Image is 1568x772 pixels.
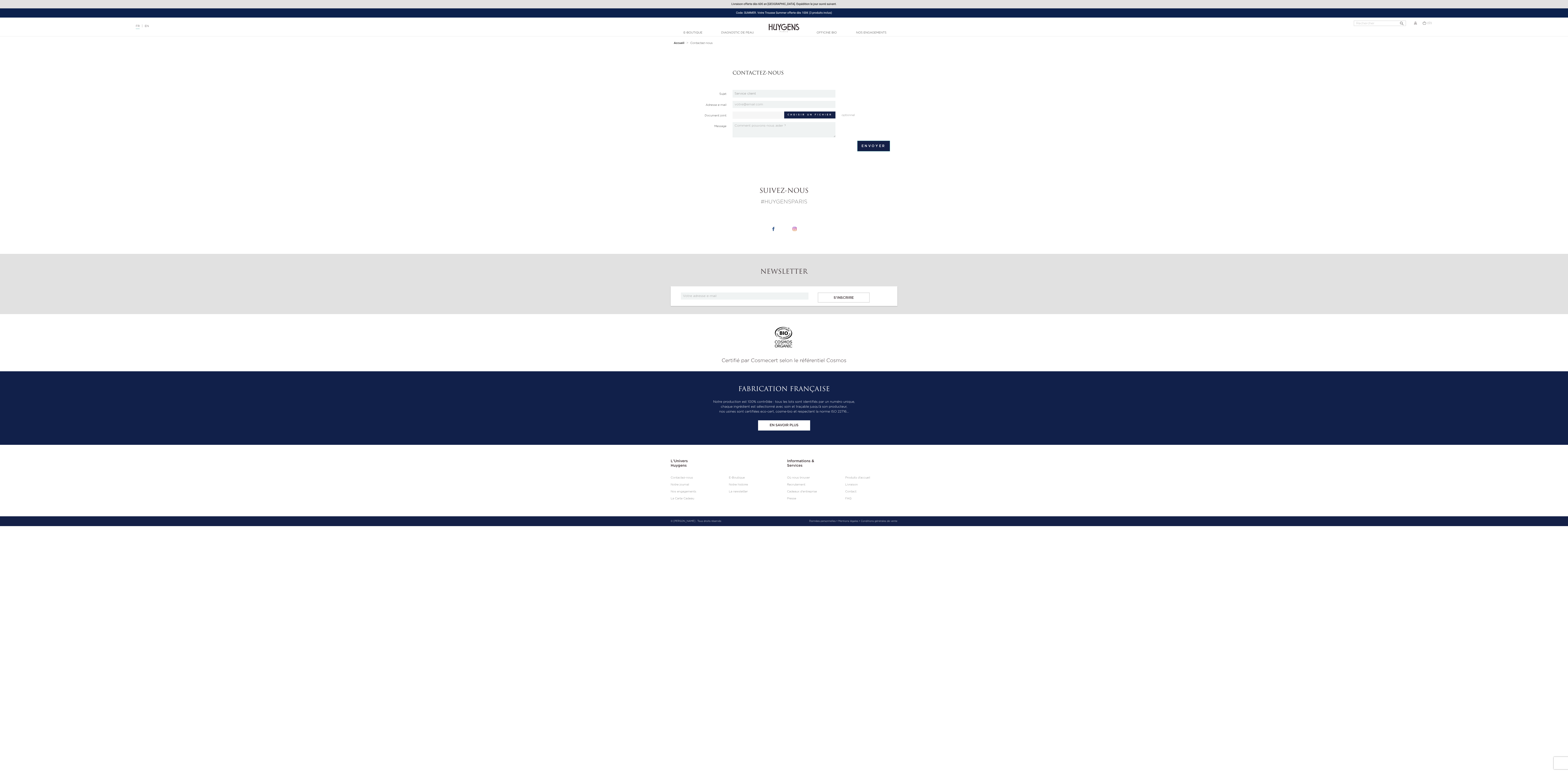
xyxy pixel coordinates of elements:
[1398,19,1405,25] button: 
[861,519,897,523] a: Conditions générales de vente
[674,41,685,45] a: Accueil
[773,327,795,352] img: logo bio cosmos
[1399,20,1404,25] i: 
[838,519,860,523] a: Mentions légales •
[845,490,856,493] a: Contact
[845,483,858,486] a: Livraison
[674,42,684,45] strong: Accueil
[671,409,897,414] p: nos usines sont certifiées eco-cert, cosme-bio et respectent la norme ISO 22716…
[671,268,897,276] h2: Newsletter
[806,31,847,35] a: Officine Bio
[787,459,897,468] h3: Informations & Services
[733,70,890,76] h3: Contactez-nous
[136,25,140,29] a: FR
[671,386,897,393] h2: Fabrication Française
[675,101,729,107] label: Adresse e-mail
[671,187,897,195] h2: Suivez-nous
[134,24,650,29] div: |
[818,292,870,303] input: S'inscrire
[671,497,694,500] a: La Carte Cadeau
[857,141,890,151] input: Envoyer
[845,476,870,479] a: Produits d'accueil
[1427,22,1432,25] span: (0)
[671,399,897,404] p: Notre production est 100% contrôlée : tous les lots sont identifiés par un numéro unique,
[809,519,837,523] a: Données personnelles •
[145,25,149,28] a: EN
[729,490,748,493] a: La newsletter
[681,292,808,300] input: Votre adresse e-mail
[787,490,817,493] a: Cadeaux d'entreprise
[733,101,835,108] input: votre@email.com
[851,31,892,35] a: Nos engagements
[671,519,721,523] p: © [PERSON_NAME] . Tous droits réservés
[793,227,797,231] img: icone instagram
[675,122,729,128] label: Message
[839,112,893,117] span: optionnel
[787,483,805,486] a: Recrutement
[690,41,713,45] a: Contactez-nous
[845,497,851,500] a: FAQ
[671,198,897,206] p: #HUYGENSPARIS
[758,420,810,431] a: En savoir plus
[1354,21,1406,26] input: Rechercher
[787,497,796,500] a: Presse
[729,476,745,479] a: E-Boutique
[673,31,713,35] a: E-Boutique
[671,459,781,468] h3: L'Univers Huygens
[729,483,748,486] a: Notre histoire
[675,112,729,118] label: Document joint
[671,404,897,409] p: chaque ingrédient est sélectionné avec soin et traçable jusqu’à son producteur,
[671,483,689,486] a: Notre journal
[787,476,810,479] a: Où nous trouver
[671,476,693,479] a: Contactez-nous
[769,17,799,33] img: Huygens
[771,227,775,231] img: icone facebook
[3,357,1565,365] p: Certifié par Cosmecert selon le référentiel Cosmos
[690,42,713,45] span: Contactez-nous
[675,90,729,96] label: Sujet
[717,31,758,35] a: Diagnostic de peau
[671,490,696,493] a: Nos engagements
